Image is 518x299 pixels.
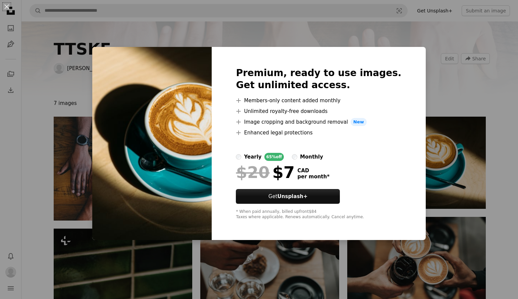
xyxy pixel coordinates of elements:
div: yearly [244,153,261,161]
input: yearly65%off [236,154,241,160]
input: monthly [292,154,297,160]
div: $7 [236,164,295,181]
li: Image cropping and background removal [236,118,401,126]
h2: Premium, ready to use images. Get unlimited access. [236,67,401,91]
span: per month * [297,174,329,180]
li: Unlimited royalty-free downloads [236,107,401,115]
div: monthly [300,153,323,161]
div: 65% off [264,153,284,161]
span: $20 [236,164,269,181]
a: GetUnsplash+ [236,189,340,204]
span: CAD [297,168,329,174]
strong: Unsplash+ [277,193,308,199]
li: Members-only content added monthly [236,97,401,105]
span: New [351,118,367,126]
li: Enhanced legal protections [236,129,401,137]
div: * When paid annually, billed upfront $84 Taxes where applicable. Renews automatically. Cancel any... [236,209,401,220]
img: premium_photo-1674327105074-46dd8319164b [92,47,212,240]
